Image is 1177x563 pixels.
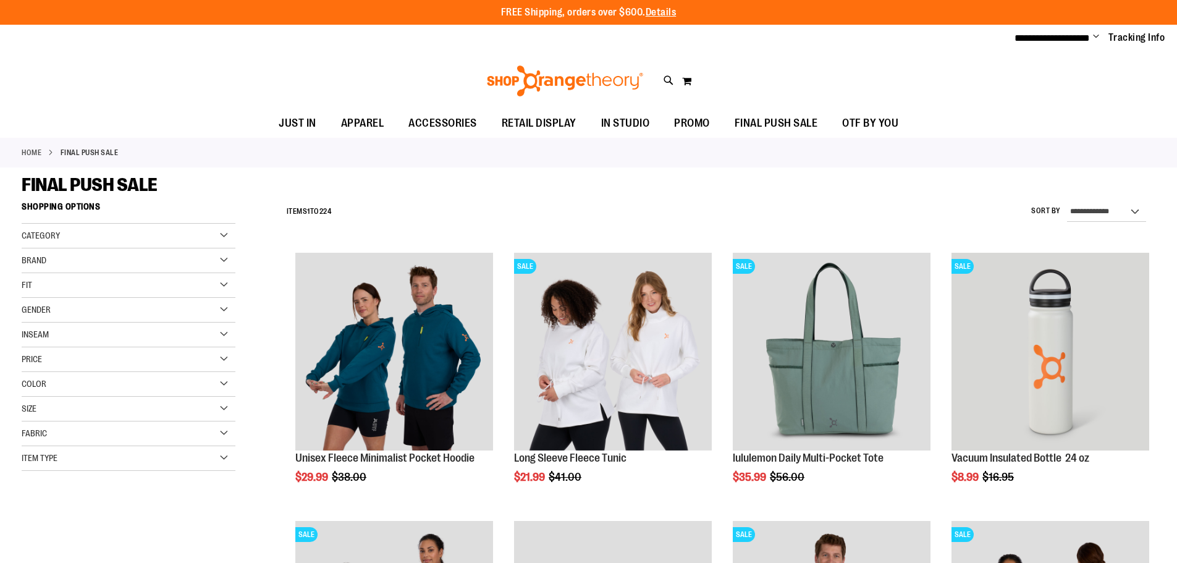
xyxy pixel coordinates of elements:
[22,280,32,290] span: Fit
[951,253,1149,452] a: Vacuum Insulated Bottle 24 ozSALE
[733,253,930,451] img: lululemon Daily Multi-Pocket Tote
[951,259,974,274] span: SALE
[485,66,645,96] img: Shop Orangetheory
[22,453,57,463] span: Item Type
[22,379,46,389] span: Color
[514,253,712,451] img: Product image for Fleece Long Sleeve
[735,109,818,137] span: FINAL PUSH SALE
[951,471,981,483] span: $8.99
[319,207,332,216] span: 224
[22,329,49,339] span: Inseam
[770,471,806,483] span: $56.00
[61,147,119,158] strong: FINAL PUSH SALE
[295,471,330,483] span: $29.99
[295,452,475,464] a: Unisex Fleece Minimalist Pocket Hoodie
[951,253,1149,451] img: Vacuum Insulated Bottle 24 oz
[289,247,499,515] div: product
[408,109,477,137] span: ACCESSORIES
[982,471,1016,483] span: $16.95
[1108,31,1165,44] a: Tracking Info
[601,109,650,137] span: IN STUDIO
[514,452,626,464] a: Long Sleeve Fleece Tunic
[646,7,677,18] a: Details
[332,471,368,483] span: $38.00
[514,253,712,452] a: Product image for Fleece Long SleeveSALE
[22,305,51,315] span: Gender
[295,253,493,451] img: Unisex Fleece Minimalist Pocket Hoodie
[842,109,898,137] span: OTF BY YOU
[514,471,547,483] span: $21.99
[22,231,60,240] span: Category
[733,259,755,274] span: SALE
[514,259,536,274] span: SALE
[287,202,332,221] h2: Items to
[549,471,583,483] span: $41.00
[733,253,930,452] a: lululemon Daily Multi-Pocket ToteSALE
[1031,206,1061,216] label: Sort By
[733,471,768,483] span: $35.99
[22,147,41,158] a: Home
[22,174,158,195] span: FINAL PUSH SALE
[951,452,1089,464] a: Vacuum Insulated Bottle 24 oz
[295,253,493,452] a: Unisex Fleece Minimalist Pocket Hoodie
[22,255,46,265] span: Brand
[727,247,937,515] div: product
[1093,32,1099,44] button: Account menu
[22,354,42,364] span: Price
[501,6,677,20] p: FREE Shipping, orders over $600.
[951,527,974,542] span: SALE
[22,404,36,413] span: Size
[508,247,718,515] div: product
[341,109,384,137] span: APPAREL
[674,109,710,137] span: PROMO
[279,109,316,137] span: JUST IN
[733,527,755,542] span: SALE
[22,428,47,438] span: Fabric
[307,207,310,216] span: 1
[733,452,884,464] a: lululemon Daily Multi-Pocket Tote
[22,196,235,224] strong: Shopping Options
[295,527,318,542] span: SALE
[502,109,576,137] span: RETAIL DISPLAY
[945,247,1155,515] div: product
